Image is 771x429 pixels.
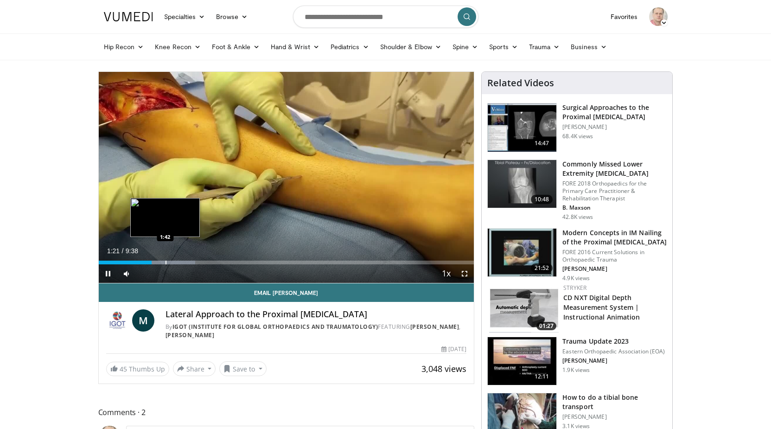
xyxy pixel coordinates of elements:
span: Comments 2 [98,406,475,418]
a: 21:52 Modern Concepts in IM Nailing of the Proximal [MEDICAL_DATA] FORE 2016 Current Solutions in... [487,228,667,282]
img: 9d8fa158-8430-4cd3-8233-a15ec9665979.150x105_q85_crop-smart_upscale.jpg [488,337,556,385]
p: Eastern Orthopaedic Association (EOA) [562,348,665,355]
p: [PERSON_NAME] [562,413,667,421]
a: Hip Recon [98,38,150,56]
p: [PERSON_NAME] [562,123,667,131]
img: image.jpeg [130,198,200,237]
span: 9:38 [126,247,138,255]
img: 4aa379b6-386c-4fb5-93ee-de5617843a87.150x105_q85_crop-smart_upscale.jpg [488,160,556,208]
a: Pediatrics [325,38,375,56]
p: B. Maxson [562,204,667,211]
img: Avatar [649,7,668,26]
a: Specialties [159,7,211,26]
a: Spine [447,38,484,56]
div: By FEATURING , [166,323,467,339]
a: [PERSON_NAME] [166,331,215,339]
img: 8ad74f35-5942-45e5-a82f-ce2606f09e05.150x105_q85_crop-smart_upscale.jpg [489,284,559,333]
h4: Lateral Approach to the Proximal [MEDICAL_DATA] [166,309,467,320]
a: CD NXT Digital Depth Measurement System | Instructional Animation [563,293,640,321]
img: DA_UIUPltOAJ8wcH4xMDoxOjB1O8AjAz.150x105_q85_crop-smart_upscale.jpg [488,103,556,152]
h3: Commonly Missed Lower Extremity [MEDICAL_DATA] [562,160,667,178]
span: / [122,247,124,255]
a: 10:48 Commonly Missed Lower Extremity [MEDICAL_DATA] FORE 2018 Orthopaedics for the Primary Care ... [487,160,667,221]
span: 10:48 [531,195,553,204]
p: 1.9K views [562,366,590,374]
button: Mute [117,264,136,283]
button: Pause [99,264,117,283]
p: 4.9K views [562,275,590,282]
button: Share [173,361,216,376]
img: IGOT (Institute for Global Orthopaedics and Traumatology) [106,309,128,332]
img: 1fb703c2-2b91-4444-83ea-3edebb1c3230.150x105_q85_crop-smart_upscale.jpg [488,229,556,277]
button: Save to [219,361,267,376]
a: [PERSON_NAME] [410,323,459,331]
a: Stryker [563,284,586,292]
a: Sports [484,38,523,56]
a: 01:27 [489,284,559,333]
a: Business [565,38,612,56]
p: 68.4K views [562,133,593,140]
a: IGOT (Institute for Global Orthopaedics and Traumatology) [172,323,378,331]
input: Search topics, interventions [293,6,478,28]
p: [PERSON_NAME] [562,265,667,273]
h3: Trauma Update 2023 [562,337,665,346]
img: VuMedi Logo [104,12,153,21]
h3: Modern Concepts in IM Nailing of the Proximal [MEDICAL_DATA] [562,228,667,247]
p: [PERSON_NAME] [562,357,665,365]
a: Knee Recon [149,38,206,56]
a: Shoulder & Elbow [375,38,447,56]
a: Favorites [605,7,644,26]
span: 45 [120,365,127,373]
h4: Related Videos [487,77,554,89]
a: Hand & Wrist [265,38,325,56]
div: Progress Bar [99,261,474,264]
a: M [132,309,154,332]
span: 14:47 [531,139,553,148]
span: 1:21 [107,247,120,255]
a: 12:11 Trauma Update 2023 Eastern Orthopaedic Association (EOA) [PERSON_NAME] 1.9K views [487,337,667,386]
span: 01:27 [536,322,556,330]
video-js: Video Player [99,72,474,283]
span: 3,048 views [421,363,466,374]
button: Playback Rate [437,264,455,283]
a: Browse [210,7,253,26]
h3: Surgical Approaches to the Proximal [MEDICAL_DATA] [562,103,667,122]
a: 45 Thumbs Up [106,362,169,376]
a: Email [PERSON_NAME] [99,283,474,302]
p: FORE 2018 Orthopaedics for the Primary Care Practitioner & Rehabilitation Therapist [562,180,667,202]
span: 21:52 [531,263,553,273]
a: 14:47 Surgical Approaches to the Proximal [MEDICAL_DATA] [PERSON_NAME] 68.4K views [487,103,667,152]
p: FORE 2016 Current Solutions in Orthopaedic Trauma [562,249,667,263]
h3: How to do a tibial bone transport [562,393,667,411]
span: 12:11 [531,372,553,381]
div: [DATE] [441,345,466,353]
p: 42.8K views [562,213,593,221]
a: Trauma [523,38,566,56]
button: Fullscreen [455,264,474,283]
a: Foot & Ankle [206,38,265,56]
